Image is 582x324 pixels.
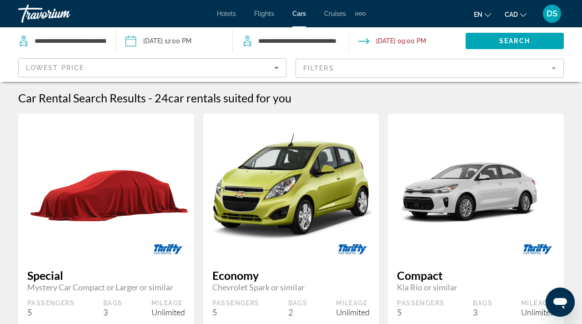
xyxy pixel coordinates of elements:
span: Compact [397,268,555,282]
button: Filter [296,58,564,78]
div: Unlimited [151,307,185,317]
div: Bags [288,299,308,307]
h1: Car Rental Search Results [18,91,146,105]
mat-select: Sort by [26,62,279,73]
div: 5 [27,307,75,317]
span: car rentals suited for you [168,91,291,105]
a: Cruises [324,10,346,17]
div: 3 [473,307,492,317]
span: Economy [212,268,370,282]
div: Mileage [521,299,555,307]
span: Chevrolet Spark or similar [212,282,370,292]
span: Mystery Car Compact or Larger or similar [27,282,185,292]
div: Bags [473,299,492,307]
img: THRIFTY [512,239,564,259]
img: primary.png [388,123,564,250]
span: - [148,91,152,105]
button: Drop-off date: Oct 19, 2025 09:00 PM [358,27,426,55]
div: Bags [103,299,123,307]
div: Passengers [397,299,444,307]
span: en [474,11,482,18]
div: Passengers [27,299,75,307]
span: DS [547,9,557,18]
iframe: Кнопка запуска окна обмена сообщениями [546,288,575,317]
span: Kia Rio or similar [397,282,555,292]
button: Change currency [505,8,527,21]
a: Flights [254,10,274,17]
div: 5 [397,307,444,317]
div: Mileage [151,299,185,307]
a: Cars [292,10,306,17]
button: Change language [474,8,491,21]
img: THRIFTY [142,239,194,259]
button: User Menu [540,4,564,23]
a: Travorium [18,2,109,25]
span: Lowest Price [26,64,84,71]
button: Extra navigation items [355,6,366,21]
div: Unlimited [336,307,370,317]
span: Search [499,37,530,45]
img: primary.png [18,137,194,236]
div: Unlimited [521,307,555,317]
div: Passengers [212,299,260,307]
h2: 24 [155,91,291,105]
div: 5 [212,307,260,317]
span: CAD [505,11,518,18]
span: Special [27,268,185,282]
div: 2 [288,307,308,317]
button: Search [466,33,564,49]
img: THRIFTY [326,239,379,259]
div: Mileage [336,299,370,307]
button: Pickup date: Oct 15, 2025 12:00 PM [125,27,191,55]
div: 3 [103,307,123,317]
img: primary.png [203,121,379,253]
a: Hotels [217,10,236,17]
